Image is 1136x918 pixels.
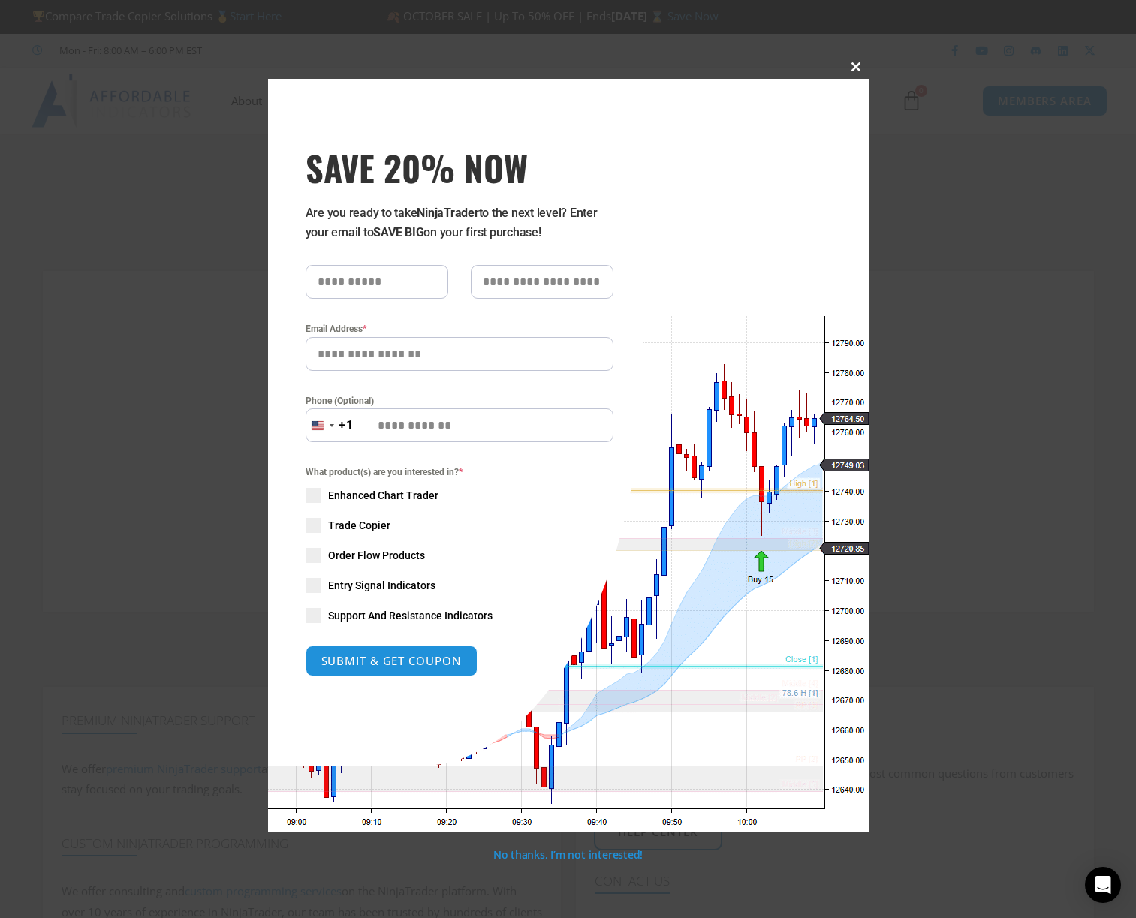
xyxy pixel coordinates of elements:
[306,646,478,676] button: SUBMIT & GET COUPON
[306,203,613,242] p: Are you ready to take to the next level? Enter your email to on your first purchase!
[306,321,613,336] label: Email Address
[339,416,354,435] div: +1
[306,408,354,442] button: Selected country
[306,578,613,593] label: Entry Signal Indicators
[1085,867,1121,903] div: Open Intercom Messenger
[328,548,425,563] span: Order Flow Products
[328,488,438,503] span: Enhanced Chart Trader
[306,393,613,408] label: Phone (Optional)
[306,465,613,480] span: What product(s) are you interested in?
[306,608,613,623] label: Support And Resistance Indicators
[306,548,613,563] label: Order Flow Products
[328,608,493,623] span: Support And Resistance Indicators
[417,206,478,220] strong: NinjaTrader
[328,578,435,593] span: Entry Signal Indicators
[306,146,613,188] h3: SAVE 20% NOW
[306,518,613,533] label: Trade Copier
[493,847,643,862] a: No thanks, I’m not interested!
[306,488,613,503] label: Enhanced Chart Trader
[328,518,390,533] span: Trade Copier
[373,225,423,239] strong: SAVE BIG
